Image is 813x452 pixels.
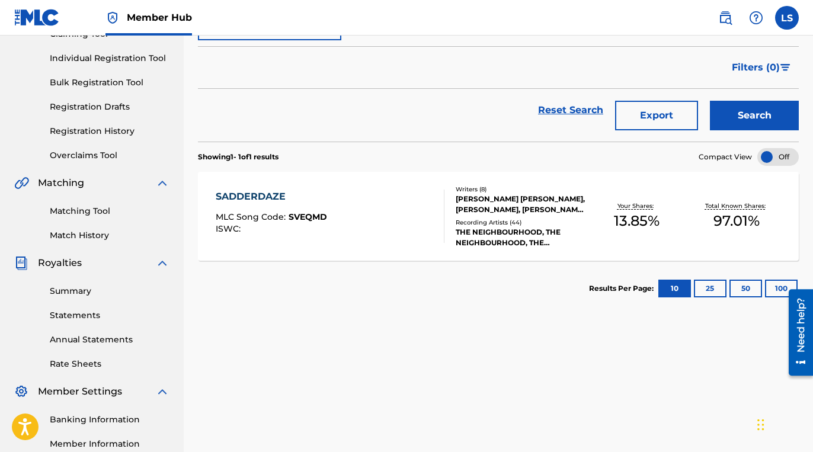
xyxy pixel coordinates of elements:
a: Bulk Registration Tool [50,76,169,89]
iframe: Chat Widget [754,395,813,452]
div: Recording Artists ( 44 ) [456,218,587,227]
span: Matching [38,176,84,190]
div: Drag [757,407,764,443]
img: Royalties [14,256,28,270]
p: Your Shares: [617,201,657,210]
span: ISWC : [216,223,244,234]
div: User Menu [775,6,799,30]
a: Banking Information [50,413,169,426]
button: 25 [694,280,726,297]
a: SADDERDAZEMLC Song Code:SVEQMDISWC:Writers (8)[PERSON_NAME] [PERSON_NAME], [PERSON_NAME], [PERSON... [198,172,799,261]
a: Summary [50,285,169,297]
p: Results Per Page: [589,283,657,294]
button: 50 [729,280,762,297]
button: Filters (0) [725,53,799,82]
span: Compact View [699,152,752,162]
button: 10 [658,280,691,297]
a: Public Search [713,6,737,30]
img: help [749,11,763,25]
span: MLC Song Code : [216,211,289,222]
a: Match History [50,229,169,242]
a: Statements [50,309,169,322]
span: Filters ( 0 ) [732,60,780,75]
button: 100 [765,280,798,297]
div: [PERSON_NAME] [PERSON_NAME], [PERSON_NAME], [PERSON_NAME], [PERSON_NAME] JR [PERSON_NAME], [PERSO... [456,194,587,215]
button: Export [615,101,698,130]
a: Rate Sheets [50,358,169,370]
img: expand [155,384,169,399]
p: Total Known Shares: [705,201,769,210]
a: Member Information [50,438,169,450]
p: Showing 1 - 1 of 1 results [198,152,279,162]
img: Member Settings [14,384,28,399]
a: Registration History [50,125,169,137]
span: 13.85 % [614,210,660,232]
img: filter [780,64,790,71]
span: Member Settings [38,384,122,399]
a: Individual Registration Tool [50,52,169,65]
div: Writers ( 8 ) [456,185,587,194]
span: 97.01 % [713,210,760,232]
img: MLC Logo [14,9,60,26]
a: Overclaims Tool [50,149,169,162]
a: Registration Drafts [50,101,169,113]
button: Search [710,101,799,130]
a: Reset Search [532,97,609,123]
img: expand [155,176,169,190]
span: Royalties [38,256,82,270]
div: THE NEIGHBOURHOOD, THE NEIGHBOURHOOD, THE NEIGHBOURHOOD, THE NEIGHBOURHOOD, THE NEIGHBOURHOOD [456,227,587,248]
a: Annual Statements [50,334,169,346]
a: Matching Tool [50,205,169,217]
div: SADDERDAZE [216,190,327,204]
img: search [718,11,732,25]
img: Matching [14,176,29,190]
img: expand [155,256,169,270]
span: Member Hub [127,11,192,24]
div: Help [744,6,768,30]
span: SVEQMD [289,211,327,222]
iframe: Resource Center [780,285,813,380]
img: Top Rightsholder [105,11,120,25]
